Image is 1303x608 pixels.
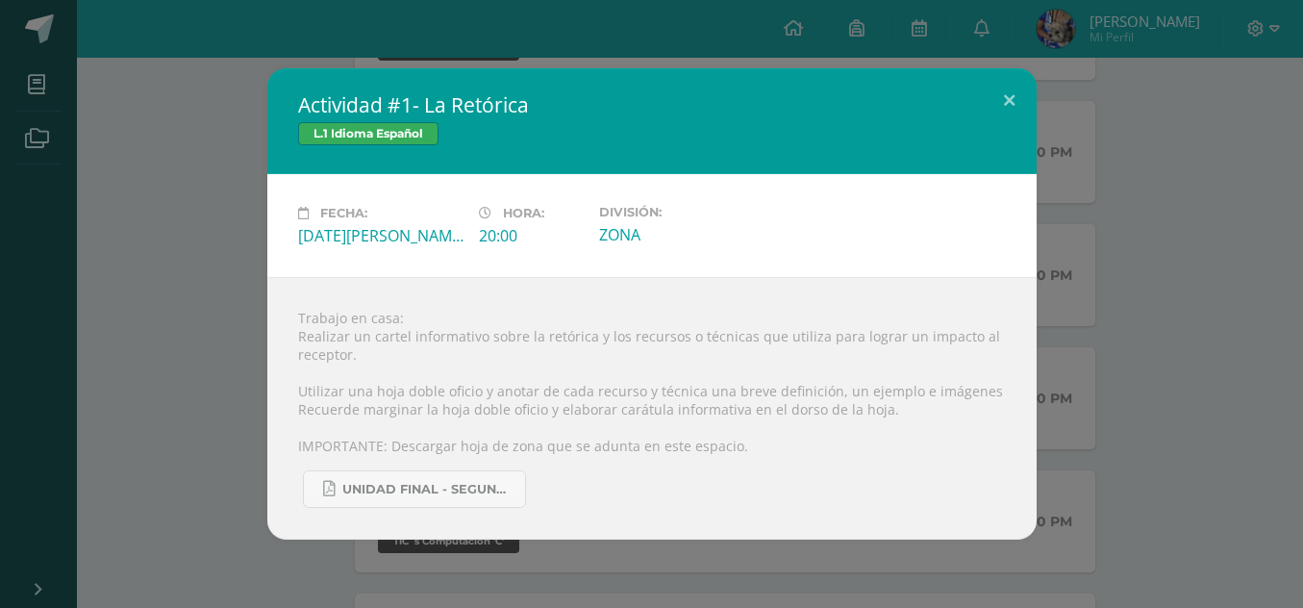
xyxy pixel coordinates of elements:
[503,206,544,220] span: Hora:
[320,206,367,220] span: Fecha:
[298,225,464,246] div: [DATE][PERSON_NAME]
[479,225,584,246] div: 20:00
[298,91,1006,118] h2: Actividad #1- La Retórica
[298,122,439,145] span: L.1 Idioma Español
[599,224,764,245] div: ZONA
[342,482,515,497] span: UNIDAD FINAL - SEGUNDO BASICO A-B-C -.pdf
[303,470,526,508] a: UNIDAD FINAL - SEGUNDO BASICO A-B-C -.pdf
[267,277,1037,540] div: Trabajo en casa: Realizar un cartel informativo sobre la retórica y los recursos o técnicas que u...
[599,205,764,219] label: División:
[982,68,1037,134] button: Close (Esc)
